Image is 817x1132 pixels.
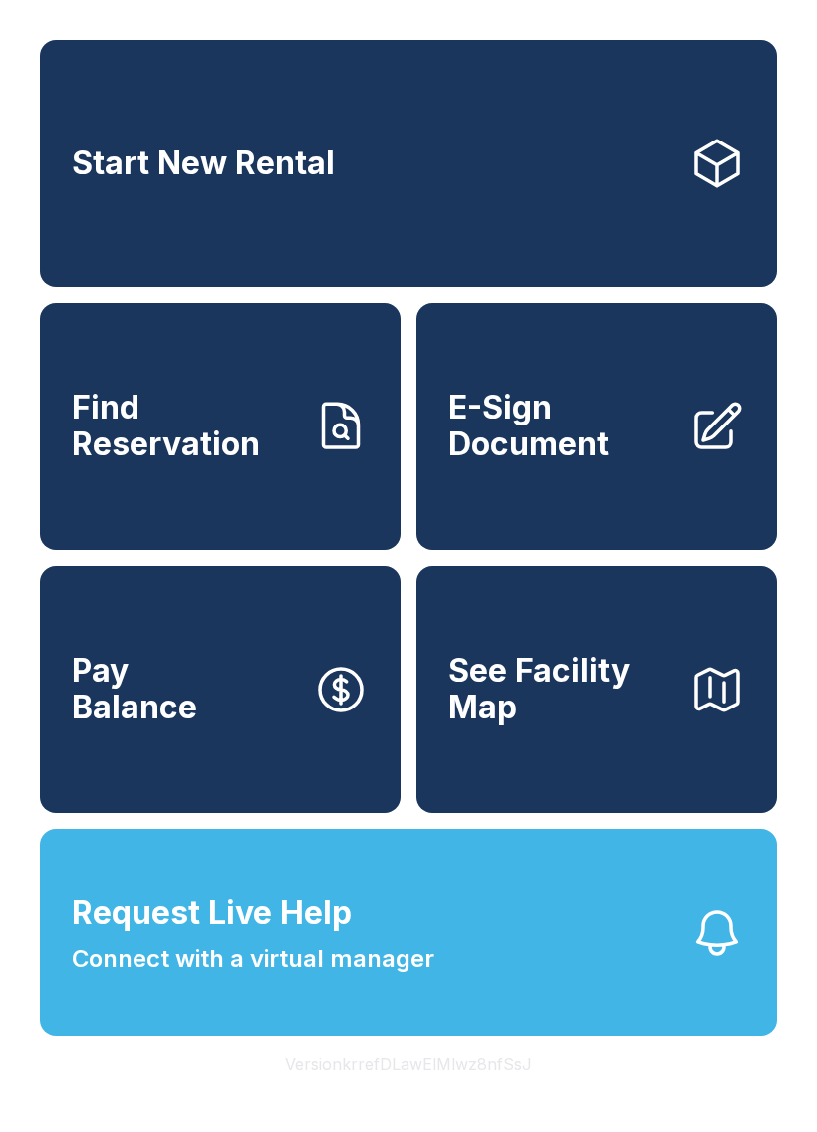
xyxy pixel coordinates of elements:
span: Connect with a virtual manager [72,941,434,977]
a: Find Reservation [40,303,401,550]
button: See Facility Map [416,566,777,813]
a: E-Sign Document [416,303,777,550]
span: See Facility Map [448,653,674,725]
button: PayBalance [40,566,401,813]
button: VersionkrrefDLawElMlwz8nfSsJ [269,1036,548,1092]
span: Find Reservation [72,390,297,462]
span: Pay Balance [72,653,197,725]
span: E-Sign Document [448,390,674,462]
span: Start New Rental [72,145,335,182]
span: Request Live Help [72,889,352,937]
button: Request Live HelpConnect with a virtual manager [40,829,777,1036]
a: Start New Rental [40,40,777,287]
